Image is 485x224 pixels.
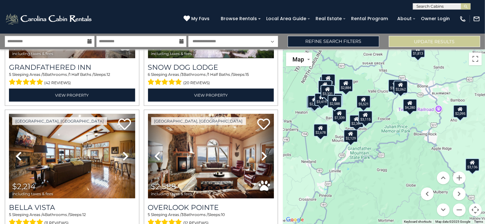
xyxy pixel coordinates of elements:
[288,36,379,47] a: Refine Search Filters
[321,74,335,87] div: $2,841
[356,95,370,108] div: $5,521
[5,12,94,25] img: White-1-2.png
[437,172,450,184] button: Move up
[182,72,184,77] span: 3
[148,89,274,102] a: View Property
[389,36,480,47] button: Update Results
[284,216,306,224] img: Google
[394,14,415,24] a: About
[9,212,11,217] span: 5
[246,72,249,77] span: 15
[148,212,150,217] span: 5
[148,72,274,87] div: Sleeping Areas / Bathrooms / Sleeps:
[9,72,135,87] div: Sleeping Areas / Bathrooms / Sleeps:
[184,15,211,22] a: My Favs
[435,220,470,223] span: Map data ©2025 Google
[9,89,135,102] a: View Property
[151,117,246,125] a: [GEOGRAPHIC_DATA], [GEOGRAPHIC_DATA]
[403,99,417,112] div: $4,280
[151,182,176,191] span: $2,588
[307,96,321,108] div: $3,021
[453,188,466,200] button: Move right
[453,172,466,184] button: Zoom in
[148,203,274,212] a: Overlook Pointe
[119,118,131,132] a: Add to favorites
[318,80,332,93] div: $2,246
[218,14,260,24] a: Browse Rentals
[284,216,306,224] a: Open this area in Google Maps (opens a new window)
[328,93,342,106] div: $1,736
[286,52,312,66] button: Change map style
[393,81,407,93] div: $2,062
[313,124,327,137] div: $2,678
[151,192,192,196] span: including taxes & fees
[9,203,135,212] a: Bella Vista
[421,188,434,200] button: Move left
[107,72,110,77] span: 12
[12,192,53,196] span: including taxes & fees
[12,182,36,191] span: $2,214
[9,63,135,72] a: Grandfathered Inn
[191,15,210,22] span: My Favs
[148,72,150,77] span: 6
[404,220,432,224] button: Keyboard shortcuts
[465,158,479,171] div: $3,136
[45,79,71,87] span: (42 reviews)
[418,14,453,24] a: Owner Login
[312,14,345,24] a: Real Estate
[411,45,425,58] div: $1,813
[459,15,466,22] img: phone-regular-white.png
[453,204,466,216] button: Zoom out
[9,114,135,198] img: thumbnail_164493838.jpeg
[148,63,274,72] a: Snow Dog Lodge
[43,72,45,77] span: 5
[469,204,482,216] button: Map camera controls
[332,109,346,122] div: $7,339
[292,56,304,63] span: Map
[315,93,329,106] div: $3,419
[328,95,342,108] div: $2,588
[12,52,53,56] span: including taxes & fees
[69,72,94,77] span: 1 Half Baths /
[437,204,450,216] button: Move down
[208,72,233,77] span: 1 Half Baths /
[469,52,482,65] button: Toggle fullscreen view
[321,85,335,98] div: $3,331
[148,114,274,198] img: thumbnail_163477009.jpeg
[82,212,86,217] span: 12
[12,117,107,125] a: [GEOGRAPHIC_DATA], [GEOGRAPHIC_DATA]
[151,52,192,56] span: including taxes & fees
[349,115,364,128] div: $2,367
[358,111,372,124] div: $3,115
[183,79,210,87] span: (20 reviews)
[474,220,483,223] a: Terms (opens in new tab)
[388,79,402,92] div: $3,044
[348,14,391,24] a: Rental Program
[307,95,321,108] div: $2,366
[182,212,184,217] span: 3
[339,79,353,92] div: $2,884
[9,72,11,77] span: 5
[343,130,358,142] div: $2,129
[473,15,480,22] img: mail-regular-white.png
[221,212,225,217] span: 10
[263,14,309,24] a: Local Area Guide
[42,212,45,217] span: 4
[329,93,343,106] div: $1,585
[453,105,467,118] div: $2,095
